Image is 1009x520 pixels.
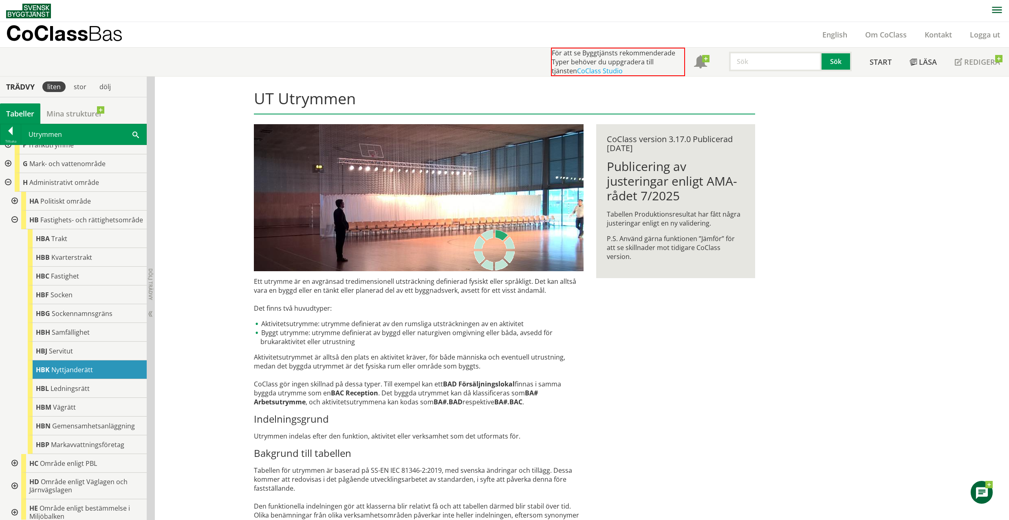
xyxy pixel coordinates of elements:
span: HB [29,215,39,224]
span: Fastighet [51,272,79,281]
div: För att se Byggtjänsts rekommenderade Typer behöver du uppgradera till tjänsten [551,48,685,76]
span: HBH [36,328,50,337]
div: Gå till informationssidan för CoClass Studio [13,267,147,285]
div: liten [42,81,66,92]
h1: Publicering av justeringar enligt AMA-rådet 7/2025 [607,159,744,203]
span: Redigera [964,57,1000,67]
span: Kvarterstrakt [51,253,92,262]
div: Gå till informationssidan för CoClass Studio [7,211,147,454]
div: Gå till informationssidan för CoClass Studio [13,360,147,379]
span: Nyttjanderätt [51,365,93,374]
span: HBM [36,403,51,412]
a: Om CoClass [856,30,916,39]
a: Läsa [901,48,946,76]
p: P.S. Använd gärna funktionen ”Jämför” för att se skillnader mot tidigare CoClass version. [607,234,744,261]
div: Gå till informationssidan för CoClass Studio [13,323,147,342]
p: CoClass [6,29,123,38]
div: Utrymmen [21,124,146,145]
span: Start [870,57,892,67]
div: Gå till informationssidan för CoClass Studio [13,342,147,360]
span: HBJ [36,347,47,355]
strong: BA#.BAD [434,397,463,406]
a: Start [861,48,901,76]
strong: BA#.BAC [494,397,522,406]
div: Gå till informationssidan för CoClass Studio [13,248,147,267]
span: Notifikationer [694,56,707,69]
span: Område enligt Väglagen och Järnvägslagen [29,477,128,494]
span: HBC [36,272,49,281]
strong: BAD Försäljningslokal [443,380,515,388]
span: HBB [36,253,50,262]
span: HE [29,504,38,513]
li: Byggt utrymme: utrymme definierat av byggd eller naturgiven omgivning eller båda, avsedd för bruk... [254,328,584,346]
h3: Indelningsgrund [254,413,584,425]
li: Aktivitetsutrymme: utrymme definierat av den rumsliga utsträckningen av en aktivitet [254,319,584,328]
div: Gå till informationssidan för CoClass Studio [7,454,147,473]
a: Kontakt [916,30,961,39]
img: Svensk Byggtjänst [6,4,51,18]
span: F [23,140,26,149]
div: Gå till informationssidan för CoClass Studio [13,417,147,435]
span: Dölj trädvy [147,268,154,300]
a: Redigera [946,48,1009,76]
span: Administrativt område [29,178,99,187]
img: utrymme.jpg [254,124,584,271]
span: HBA [36,234,50,243]
input: Sök [729,52,822,71]
span: HBG [36,309,50,318]
span: Socken [51,290,73,299]
span: HA [29,197,39,206]
span: G [23,159,28,168]
span: Sockennamnsgräns [52,309,112,318]
h1: UT Utrymmen [254,89,755,114]
span: HBK [36,365,50,374]
span: Trafikutrymme [28,140,74,149]
img: Laddar [474,230,515,270]
strong: BA# Arbetsutrymme [254,388,538,406]
span: HBL [36,384,49,393]
div: Trädvy [2,82,39,91]
span: Servitut [49,347,73,355]
div: Gå till informationssidan för CoClass Studio [13,398,147,417]
span: Gemensamhetsanläggning [52,421,135,430]
span: Område enligt PBL [40,459,97,468]
div: Gå till informationssidan för CoClass Studio [13,285,147,304]
p: Tabellen Produktionsresultat har fått några justeringar enligt en ny validering. [607,210,744,228]
span: Trakt [51,234,67,243]
span: HC [29,459,38,468]
span: Politiskt område [40,197,91,206]
div: stor [69,81,91,92]
span: HBF [36,290,49,299]
span: HBP [36,440,49,449]
span: Markavvattningsföretag [51,440,124,449]
span: Samfällighet [52,328,90,337]
span: Mark- och vattenområde [29,159,106,168]
div: Gå till informationssidan för CoClass Studio [13,379,147,398]
a: Logga ut [961,30,1009,39]
div: CoClass version 3.17.0 Publicerad [DATE] [607,135,744,153]
span: Fastighets- och rättighetsområde [40,215,143,224]
strong: BAC Reception [331,388,378,397]
span: Vägrätt [53,403,76,412]
span: Sök i tabellen [132,130,139,138]
button: Sök [822,52,852,71]
a: Mina strukturer [40,103,108,124]
div: Gå till informationssidan för CoClass Studio [13,229,147,248]
a: English [813,30,856,39]
a: CoClassBas [6,22,140,47]
div: Tillbaka [0,138,21,145]
div: Gå till informationssidan för CoClass Studio [7,473,147,499]
div: Gå till informationssidan för CoClass Studio [13,304,147,323]
a: CoClass Studio [577,66,623,75]
span: Läsa [919,57,937,67]
h3: Bakgrund till tabellen [254,447,584,459]
span: HD [29,477,39,486]
span: H [23,178,28,187]
span: HBN [36,421,51,430]
div: Gå till informationssidan för CoClass Studio [7,192,147,211]
span: Ledningsrätt [51,384,90,393]
div: Gå till informationssidan för CoClass Studio [13,435,147,454]
span: Bas [88,21,123,45]
div: dölj [95,81,116,92]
